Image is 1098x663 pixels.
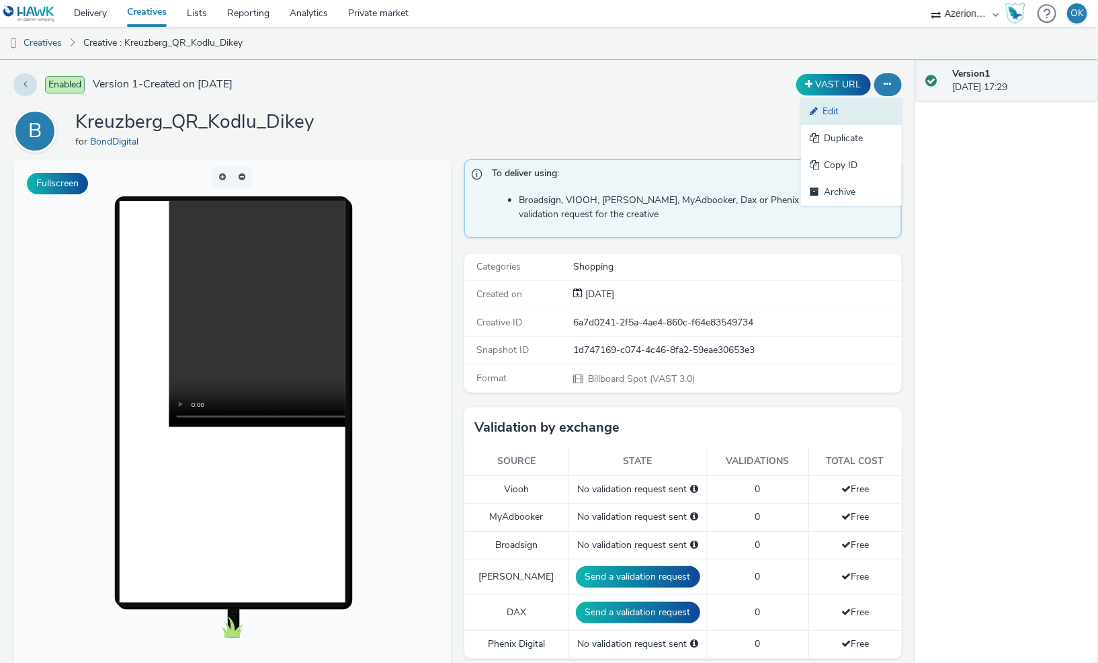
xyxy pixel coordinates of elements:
[690,539,698,552] div: Please select a deal below and click on Send to send a validation request to Broadsign.
[476,288,522,301] span: Created on
[755,637,761,650] span: 0
[476,344,529,356] span: Snapshot ID
[576,566,700,588] button: Send a validation request
[841,510,869,523] span: Free
[492,167,888,184] span: To deliver using:
[464,559,568,595] td: [PERSON_NAME]
[464,504,568,531] td: MyAdbooker
[953,67,990,80] strong: Version 1
[576,539,700,552] div: No validation request sent
[801,125,902,152] a: Duplicate
[576,602,700,623] button: Send a validation request
[45,76,85,93] span: Enabled
[755,483,761,496] span: 0
[841,606,869,619] span: Free
[13,124,62,137] a: B
[573,260,900,274] div: Shopping
[90,135,144,148] a: BondDigital
[690,637,698,651] div: Please select a deal below and click on Send to send a validation request to Phenix Digital.
[587,373,695,385] span: Billboard Spot (VAST 3.0)
[953,67,1087,95] div: [DATE] 17:29
[464,448,568,475] th: Source
[75,135,90,148] span: for
[573,344,900,357] div: 1d747169-c074-4c46-8fa2-59eae30653e3
[841,483,869,496] span: Free
[690,510,698,524] div: Please select a deal below and click on Send to send a validation request to MyAdbooker.
[576,510,700,524] div: No validation request sent
[1005,3,1025,24] img: Hawk Academy
[841,539,869,551] span: Free
[77,27,249,59] a: Creative : Kreuzberg_QR_Kodlu_Dikey
[755,510,761,523] span: 0
[583,288,614,301] div: Creation 10 October 2025, 17:29
[583,288,614,301] span: [DATE]
[464,531,568,559] td: Broadsign
[93,77,233,92] span: Version 1 - Created on [DATE]
[476,316,522,329] span: Creative ID
[464,475,568,503] td: Viooh
[801,179,902,206] a: Archive
[474,418,620,438] h3: Validation by exchange
[27,173,88,194] button: Fullscreen
[75,110,314,135] h1: Kreuzberg_QR_Kodlu_Dikey
[568,448,707,475] th: State
[1005,3,1031,24] a: Hawk Academy
[755,539,761,551] span: 0
[1070,3,1084,24] div: OK
[707,448,808,475] th: Validations
[801,152,902,179] a: Copy ID
[690,483,698,496] div: Please select a deal below and click on Send to send a validation request to Viooh.
[755,570,761,583] span: 0
[841,637,869,650] span: Free
[755,606,761,619] span: 0
[464,595,568,631] td: DAX
[464,631,568,658] td: Phenix Digital
[476,260,521,273] span: Categories
[793,74,874,95] div: Duplicate the creative as a VAST URL
[519,194,894,221] li: Broadsign, VIOOH, [PERSON_NAME], MyAdbooker, Dax or Phenix Digital: send a validation request for...
[808,448,902,475] th: Total cost
[476,372,507,385] span: Format
[841,570,869,583] span: Free
[576,483,700,496] div: No validation request sent
[7,37,20,50] img: dooh
[796,74,871,95] button: VAST URL
[801,98,902,125] a: Edit
[3,5,55,22] img: undefined Logo
[28,112,42,150] div: B
[576,637,700,651] div: No validation request sent
[573,316,900,329] div: 6a7d0241-2f5a-4ae4-860c-f64e83549734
